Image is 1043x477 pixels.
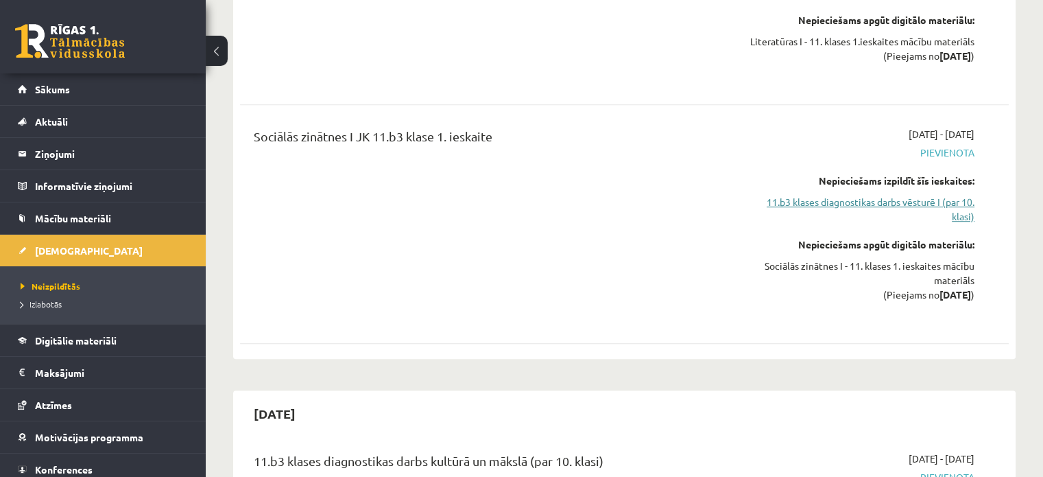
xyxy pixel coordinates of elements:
[35,170,189,202] legend: Informatīvie ziņojumi
[748,13,974,27] div: Nepieciešams apgūt digitālo materiālu:
[21,281,80,292] span: Neizpildītās
[35,357,189,388] legend: Maksājumi
[909,127,974,141] span: [DATE] - [DATE]
[15,24,125,58] a: Rīgas 1. Tālmācības vidusskola
[748,195,974,224] a: 11.b3 klases diagnostikas darbs vēsturē I (par 10. klasi)
[21,280,192,292] a: Neizpildītās
[18,421,189,453] a: Motivācijas programma
[35,212,111,224] span: Mācību materiāli
[21,298,192,310] a: Izlabotās
[35,463,93,476] span: Konferences
[35,115,68,128] span: Aktuāli
[35,138,189,170] legend: Ziņojumi
[35,431,143,443] span: Motivācijas programma
[35,334,117,347] span: Digitālie materiāli
[240,397,309,430] h2: [DATE]
[18,325,189,356] a: Digitālie materiāli
[748,34,974,63] div: Literatūras I - 11. klases 1.ieskaites mācību materiāls (Pieejams no )
[18,106,189,137] a: Aktuāli
[18,357,189,388] a: Maksājumi
[18,73,189,105] a: Sākums
[254,452,728,477] div: 11.b3 klases diagnostikas darbs kultūrā un mākslā (par 10. klasi)
[939,49,971,62] strong: [DATE]
[18,202,189,234] a: Mācību materiāli
[35,399,72,411] span: Atzīmes
[35,83,70,95] span: Sākums
[748,237,974,252] div: Nepieciešams apgūt digitālo materiālu:
[21,299,62,310] span: Izlabotās
[909,452,974,466] span: [DATE] - [DATE]
[748,146,974,160] span: Pievienota
[35,244,143,257] span: [DEMOGRAPHIC_DATA]
[254,127,728,152] div: Sociālās zinātnes I JK 11.b3 klase 1. ieskaite
[939,288,971,301] strong: [DATE]
[748,259,974,302] div: Sociālās zinātnes I - 11. klases 1. ieskaites mācību materiāls (Pieejams no )
[18,389,189,421] a: Atzīmes
[18,170,189,202] a: Informatīvie ziņojumi
[748,174,974,188] div: Nepieciešams izpildīt šīs ieskaites:
[18,138,189,170] a: Ziņojumi
[18,235,189,266] a: [DEMOGRAPHIC_DATA]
